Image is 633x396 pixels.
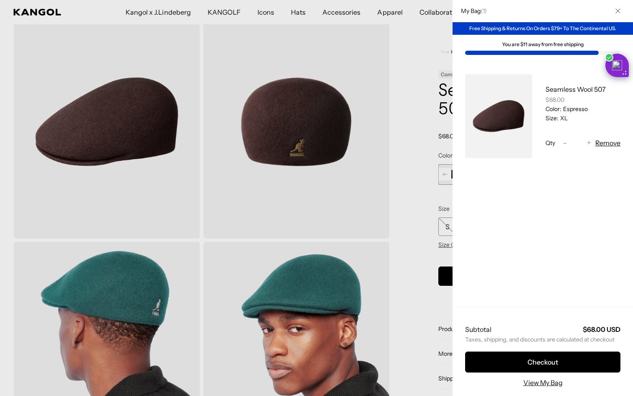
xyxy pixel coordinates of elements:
[561,105,588,113] dd: Espresso
[465,325,491,334] h2: Subtotal
[457,7,487,15] h2: My Bag
[465,41,620,47] div: You are $11 away from free shipping
[546,85,606,93] a: Seamless Wool 507
[583,138,595,148] button: +
[563,137,567,149] span: -
[546,96,620,104] div: $68.00
[587,137,591,149] span: +
[595,138,620,148] button: Remove Seamless Wool 507 - Espresso / XL
[558,114,568,122] dd: XL
[483,7,484,15] span: 1
[558,138,571,148] button: -
[465,336,620,343] small: Taxes, shipping, and discounts are calculated at checkout
[546,139,555,147] span: Qty
[453,22,633,35] div: Free Shipping & Returns On Orders $79+ To The Continental US.
[583,325,620,334] strong: $68.00 USD
[465,352,620,373] button: Checkout
[523,378,563,388] a: View My Bag
[546,105,561,113] dt: Color:
[571,138,583,148] input: Quantity for Seamless Wool 507
[546,114,558,122] dt: Size:
[481,7,487,15] span: ( )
